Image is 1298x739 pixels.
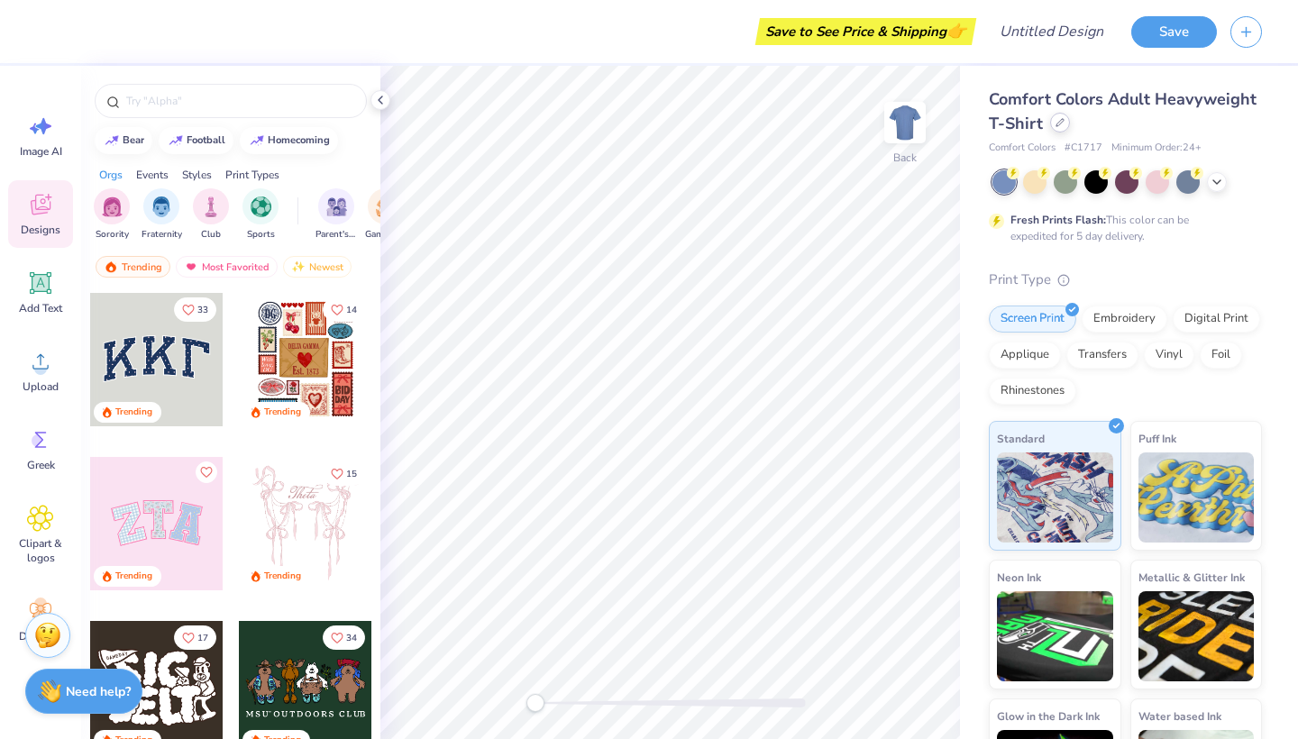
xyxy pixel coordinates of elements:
[102,196,123,217] img: Sorority Image
[997,452,1113,543] img: Standard
[1131,16,1217,48] button: Save
[142,228,182,242] span: Fraternity
[323,461,365,486] button: Like
[1138,452,1255,543] img: Puff Ink
[346,306,357,315] span: 14
[197,306,208,315] span: 33
[23,379,59,394] span: Upload
[315,188,357,242] button: filter button
[196,461,217,483] button: Like
[105,135,119,146] img: trend_line.gif
[326,196,347,217] img: Parent's Weekend Image
[315,228,357,242] span: Parent's Weekend
[1144,342,1194,369] div: Vinyl
[1082,306,1167,333] div: Embroidery
[151,196,171,217] img: Fraternity Image
[989,378,1076,405] div: Rhinestones
[174,297,216,322] button: Like
[11,536,70,565] span: Clipart & logos
[1111,141,1202,156] span: Minimum Order: 24 +
[997,591,1113,681] img: Neon Ink
[176,256,278,278] div: Most Favorited
[264,570,301,583] div: Trending
[997,568,1041,587] span: Neon Ink
[21,223,60,237] span: Designs
[989,88,1257,134] span: Comfort Colors Adult Heavyweight T-Shirt
[1138,568,1245,587] span: Metallic & Glitter Ink
[225,167,279,183] div: Print Types
[291,260,306,273] img: newest.gif
[96,256,170,278] div: Trending
[1138,707,1221,725] span: Water based Ink
[142,188,182,242] div: filter for Fraternity
[193,188,229,242] button: filter button
[250,135,264,146] img: trend_line.gif
[346,470,357,479] span: 15
[193,188,229,242] div: filter for Club
[989,342,1061,369] div: Applique
[989,306,1076,333] div: Screen Print
[66,683,131,700] strong: Need help?
[268,135,330,145] div: homecoming
[197,634,208,643] span: 17
[323,297,365,322] button: Like
[94,188,130,242] button: filter button
[1200,342,1242,369] div: Foil
[95,127,152,154] button: bear
[242,188,279,242] div: filter for Sports
[174,625,216,650] button: Like
[283,256,352,278] div: Newest
[526,694,544,712] div: Accessibility label
[1065,141,1102,156] span: # C1717
[1173,306,1260,333] div: Digital Print
[169,135,183,146] img: trend_line.gif
[323,625,365,650] button: Like
[94,188,130,242] div: filter for Sorority
[997,429,1045,448] span: Standard
[115,570,152,583] div: Trending
[242,188,279,242] button: filter button
[96,228,129,242] span: Sorority
[1066,342,1138,369] div: Transfers
[1138,591,1255,681] img: Metallic & Glitter Ink
[760,18,972,45] div: Save to See Price & Shipping
[887,105,923,141] img: Back
[182,167,212,183] div: Styles
[136,167,169,183] div: Events
[251,196,271,217] img: Sports Image
[19,629,62,643] span: Decorate
[1138,429,1176,448] span: Puff Ink
[376,196,397,217] img: Game Day Image
[99,167,123,183] div: Orgs
[247,228,275,242] span: Sports
[365,228,407,242] span: Game Day
[315,188,357,242] div: filter for Parent's Weekend
[264,406,301,419] div: Trending
[159,127,233,154] button: football
[893,150,917,166] div: Back
[1010,212,1232,244] div: This color can be expedited for 5 day delivery.
[115,406,152,419] div: Trending
[365,188,407,242] div: filter for Game Day
[184,260,198,273] img: most_fav.gif
[989,141,1056,156] span: Comfort Colors
[346,634,357,643] span: 34
[201,196,221,217] img: Club Image
[20,144,62,159] span: Image AI
[123,135,144,145] div: bear
[142,188,182,242] button: filter button
[997,707,1100,725] span: Glow in the Dark Ink
[124,92,355,110] input: Try "Alpha"
[1010,213,1106,227] strong: Fresh Prints Flash:
[985,14,1118,50] input: Untitled Design
[19,301,62,315] span: Add Text
[27,458,55,472] span: Greek
[187,135,225,145] div: football
[240,127,338,154] button: homecoming
[989,269,1262,290] div: Print Type
[365,188,407,242] button: filter button
[946,20,966,41] span: 👉
[104,260,118,273] img: trending.gif
[201,228,221,242] span: Club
